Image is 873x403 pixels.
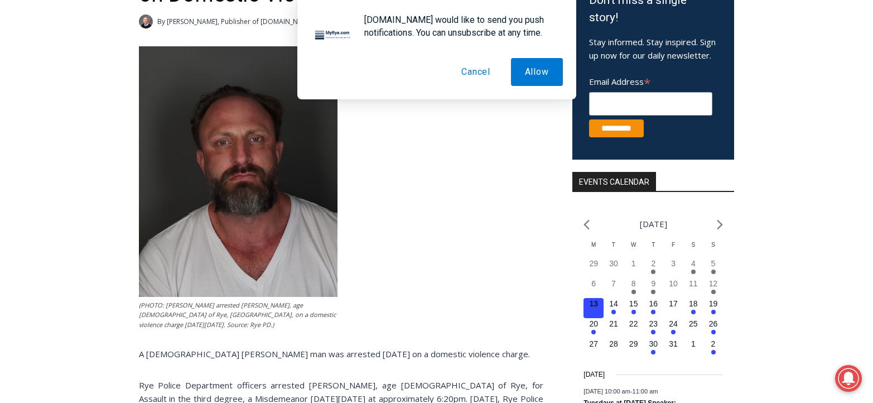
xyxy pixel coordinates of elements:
time: 23 [649,319,658,328]
time: [DATE] [583,370,605,380]
time: 21 [609,319,618,328]
img: notification icon [311,13,355,58]
button: 31 [663,338,683,358]
em: Has events [651,330,655,334]
time: 3 [671,259,676,268]
button: 22 [624,318,644,338]
span: [DATE] 10:00 am [583,388,630,395]
time: 10 [669,279,678,288]
time: 18 [689,299,698,308]
button: 4 Has events [683,258,703,278]
button: 29 [624,338,644,358]
button: 1 [683,338,703,358]
em: Has events [591,330,596,334]
button: Cancel [447,58,504,86]
time: 14 [609,299,618,308]
span: 11:00 am [633,388,658,395]
time: 22 [629,319,638,328]
button: 18 Has events [683,298,703,318]
span: F [672,242,675,248]
time: 29 [629,339,638,348]
time: 17 [669,299,678,308]
button: 17 [663,298,683,318]
em: Has events [651,290,655,294]
span: T [612,242,615,248]
div: Sunday [703,241,724,258]
button: 2 Has events [644,258,664,278]
em: Has events [711,350,716,354]
time: 30 [649,339,658,348]
li: [DATE] [640,217,667,232]
p: A [DEMOGRAPHIC_DATA] [PERSON_NAME] man was arrested [DATE] on a domestic violence charge. [139,347,543,361]
em: Has events [651,270,655,274]
img: (PHOTO: Rye PD arrested Michael P. O’Connell, age 42 of Rye, NY, on a domestic violence charge on... [139,46,337,297]
span: T [652,242,655,248]
em: Has events [671,330,676,334]
button: 7 [604,278,624,298]
button: 20 Has events [583,318,604,338]
em: Has events [651,350,655,354]
span: S [711,242,715,248]
time: 26 [709,319,718,328]
time: 8 [631,279,636,288]
time: 4 [691,259,696,268]
span: M [591,242,596,248]
button: 6 [583,278,604,298]
button: 29 [583,258,604,278]
button: 26 Has events [703,318,724,338]
time: 1 [631,259,636,268]
time: 19 [709,299,718,308]
button: 9 Has events [644,278,664,298]
button: 24 Has events [663,318,683,338]
a: Previous month [583,219,590,230]
span: W [631,242,636,248]
button: 3 [663,258,683,278]
button: 27 [583,338,604,358]
em: Has events [691,310,696,314]
time: 28 [609,339,618,348]
div: Thursday [644,241,664,258]
button: Allow [511,58,563,86]
time: - [583,388,658,395]
time: 24 [669,319,678,328]
a: Next month [717,219,723,230]
time: 1 [691,339,696,348]
button: 30 Has events [644,338,664,358]
div: Friday [663,241,683,258]
button: 12 Has events [703,278,724,298]
em: Has events [631,290,636,294]
time: 7 [611,279,616,288]
time: 20 [589,319,598,328]
div: Monday [583,241,604,258]
time: 5 [711,259,716,268]
div: Saturday [683,241,703,258]
div: [DOMAIN_NAME] would like to send you push notifications. You can unsubscribe at any time. [355,13,563,39]
time: 29 [589,259,598,268]
button: 23 Has events [644,318,664,338]
em: Has events [711,330,716,334]
button: 16 Has events [644,298,664,318]
em: Has events [631,310,636,314]
button: 2 Has events [703,338,724,358]
button: 5 Has events [703,258,724,278]
time: 2 [651,259,655,268]
button: 1 [624,258,644,278]
button: 15 Has events [624,298,644,318]
em: Has events [711,270,716,274]
button: 11 [683,278,703,298]
time: 6 [591,279,596,288]
button: 30 [604,258,624,278]
button: 28 [604,338,624,358]
button: 19 Has events [703,298,724,318]
button: 10 [663,278,683,298]
time: 13 [589,299,598,308]
time: 31 [669,339,678,348]
button: 14 Has events [604,298,624,318]
time: 11 [689,279,698,288]
em: Has events [691,270,696,274]
time: 30 [609,259,618,268]
div: Wednesday [624,241,644,258]
time: 27 [589,339,598,348]
h2: Events Calendar [572,172,656,191]
button: 8 Has events [624,278,644,298]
